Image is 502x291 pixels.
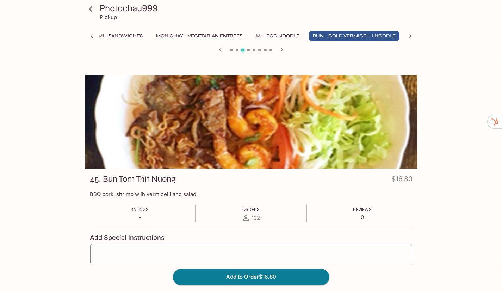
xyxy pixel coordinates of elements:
span: Ratings [130,207,149,212]
button: Add to Order$16.80 [173,269,329,285]
p: BBQ pork, shrimp wiih vermicelli and salad. [90,191,413,198]
button: Mi - Egg Noodle [252,31,303,41]
h3: Photochau999 [100,3,415,14]
p: - [130,214,149,220]
h4: Add Special Instructions [90,234,413,242]
span: Reviews [353,207,372,212]
span: Orders [242,207,260,212]
span: 122 [252,214,260,221]
button: Mon Chay - Vegetarian Entrees [152,31,246,41]
button: Banh Mi - Sandwiches [79,31,147,41]
h4: $16.80 [391,174,413,187]
p: 0 [353,214,372,220]
h3: 45. Bun Tom Thit Nuong [90,174,176,184]
div: 45. Bun Tom Thit Nuong [85,75,417,169]
button: Bun - Cold Vermicelli Noodle [309,31,399,41]
p: Pickup [100,14,117,20]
